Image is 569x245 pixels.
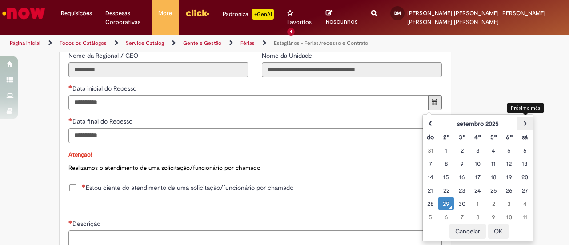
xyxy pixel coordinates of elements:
button: OK [488,224,509,239]
span: Atenção! [68,151,92,158]
div: 03 October 2025 Friday [504,199,515,208]
div: 25 September 2025 Thursday [488,186,499,195]
div: 19 September 2025 Friday [504,173,515,181]
input: Data final do Recesso [68,128,429,143]
div: 12 September 2025 Friday [504,159,515,168]
div: 01 October 2025 Wednesday [472,199,483,208]
div: 05 October 2025 Sunday [425,213,436,221]
span: Somente leitura - Nome da Unidade [262,52,314,60]
div: 08 October 2025 Wednesday [472,213,483,221]
div: 08 September 2025 Monday [441,159,452,168]
div: 11 September 2025 Thursday [488,159,499,168]
span: Somente leitura - Nome da Regional / GEO [68,52,140,60]
span: [PERSON_NAME] [PERSON_NAME] [PERSON_NAME] [PERSON_NAME] [PERSON_NAME] [407,9,545,26]
input: Nome da Unidade [262,62,442,77]
th: Mês anterior [423,117,438,130]
input: Data inicial do Recesso [68,95,429,110]
div: 14 September 2025 Sunday [425,173,436,181]
span: Necessários [68,118,72,121]
div: 13 September 2025 Saturday [519,159,530,168]
span: More [158,9,172,18]
div: 07 September 2025 Sunday [425,159,436,168]
a: Página inicial [10,40,40,47]
div: 02 September 2025 Tuesday [456,146,467,155]
div: 07 October 2025 Tuesday [456,213,467,221]
div: Próximo mês [507,103,544,113]
p: +GenAi [252,9,274,20]
span: Necessários [82,184,86,188]
div: O seletor de data foi aberto.29 September 2025 Monday [441,199,452,208]
div: 27 September 2025 Saturday [519,186,530,195]
div: 03 September 2025 Wednesday [472,146,483,155]
div: 15 September 2025 Monday [441,173,452,181]
span: BM [394,10,401,16]
div: 21 September 2025 Sunday [425,186,436,195]
th: Próximo mês [517,117,533,130]
span: Realizamos o atendimento de uma solicitação/funcionário por chamado [68,164,260,172]
span: Requisições [61,9,92,18]
div: 06 September 2025 Saturday [519,146,530,155]
th: Sábado [517,130,533,144]
span: Data final do Recesso [72,117,134,125]
div: 10 September 2025 Wednesday [472,159,483,168]
th: Sexta-feira [501,130,517,144]
th: setembro 2025. Alternar mês [438,117,517,130]
a: Rascunhos [326,9,358,26]
div: 09 October 2025 Thursday [488,213,499,221]
div: 01 September 2025 Monday [441,146,452,155]
div: 24 September 2025 Wednesday [472,186,483,195]
th: Quarta-feira [470,130,485,144]
div: 18 September 2025 Thursday [488,173,499,181]
span: Descrição [72,220,102,228]
img: ServiceNow [1,4,47,22]
div: 31 August 2025 Sunday [425,146,436,155]
div: Escolher data [422,114,533,241]
div: 23 September 2025 Tuesday [456,186,467,195]
input: Nome da Regional / GEO [68,62,248,77]
th: Domingo [423,130,438,144]
th: Terça-feira [454,130,469,144]
div: 06 October 2025 Monday [441,213,452,221]
a: Férias [240,40,255,47]
th: Segunda-feira [438,130,454,144]
span: Favoritos [287,18,312,27]
span: 4 [287,28,295,36]
span: Data inicial do Recesso [72,84,138,92]
div: 20 September 2025 Saturday [519,173,530,181]
ul: Trilhas de página [7,35,373,52]
img: click_logo_yellow_360x200.png [185,6,209,20]
div: Padroniza [223,9,274,20]
th: Quinta-feira [485,130,501,144]
a: Todos os Catálogos [60,40,107,47]
div: 16 September 2025 Tuesday [456,173,467,181]
div: 04 September 2025 Thursday [488,146,499,155]
div: 22 September 2025 Monday [441,186,452,195]
a: Service Catalog [126,40,164,47]
span: Rascunhos [326,17,358,26]
div: 28 September 2025 Sunday [425,199,436,208]
div: 17 September 2025 Wednesday [472,173,483,181]
span: Necessários [68,220,72,224]
div: 02 October 2025 Thursday [488,199,499,208]
div: 10 October 2025 Friday [504,213,515,221]
a: Gente e Gestão [183,40,221,47]
span: Estou ciente do atendimento de uma solicitação/funcionário por chamado [82,183,293,192]
div: 09 September 2025 Tuesday [456,159,467,168]
div: 05 September 2025 Friday [504,146,515,155]
div: 11 October 2025 Saturday [519,213,530,221]
button: Mostrar calendário para Data inicial do Recesso [428,95,442,110]
div: 30 September 2025 Tuesday [456,199,467,208]
span: Despesas Corporativas [105,9,145,27]
a: Estagiários - Férias/recesso e Contrato [274,40,368,47]
div: 26 September 2025 Friday [504,186,515,195]
div: 04 October 2025 Saturday [519,199,530,208]
button: Cancelar [449,224,486,239]
span: Necessários [68,85,72,88]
